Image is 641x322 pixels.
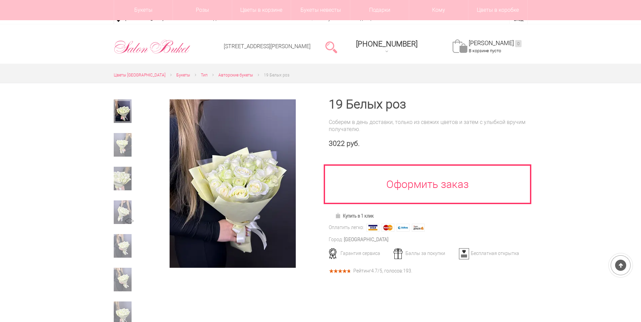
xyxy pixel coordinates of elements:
img: 19 Белых роз [170,99,296,268]
span: Букеты [176,73,190,77]
span: Авторские букеты [218,73,253,77]
img: Webmoney [397,224,409,232]
div: Бесплатная открытка [457,250,523,256]
span: 193 [403,268,411,273]
a: Букеты [176,72,190,79]
span: [PHONE_NUMBER] [356,40,418,48]
a: Цветы [GEOGRAPHIC_DATA] [114,72,166,79]
img: Visa [366,224,379,232]
ins: 0 [515,40,522,47]
span: 4.7 [371,268,378,273]
span: 19 Белых роз [264,73,289,77]
h1: 19 Белых роз [329,98,528,110]
a: Тип [201,72,208,79]
a: Увеличить [153,99,313,268]
img: Яндекс Деньги [412,224,425,232]
span: Цветы [GEOGRAPHIC_DATA] [114,73,166,77]
div: Рейтинг /5, голосов: . [353,269,412,273]
div: Баллы за покупки [391,250,458,256]
img: MasterCard [382,224,394,232]
div: [GEOGRAPHIC_DATA] [344,236,388,243]
a: Авторские букеты [218,72,253,79]
a: [STREET_ADDRESS][PERSON_NAME] [224,43,311,50]
div: Город: [329,236,343,243]
div: 3022 руб. [329,139,528,148]
img: Цветы Нижний Новгород [114,38,191,56]
a: Купить в 1 клик [332,211,377,221]
div: Гарантия сервиса [326,250,393,256]
img: Купить в 1 клик [335,213,343,218]
a: [PHONE_NUMBER] [352,37,422,57]
div: Соберем в день доставки, только из свежих цветов и затем с улыбкой вручим получателю. [329,119,528,133]
a: [PERSON_NAME] [469,39,522,47]
span: Тип [201,73,208,77]
span: В корзине пусто [469,48,501,53]
a: Оформить заказ [324,164,532,204]
div: Оплатить легко: [329,224,364,231]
